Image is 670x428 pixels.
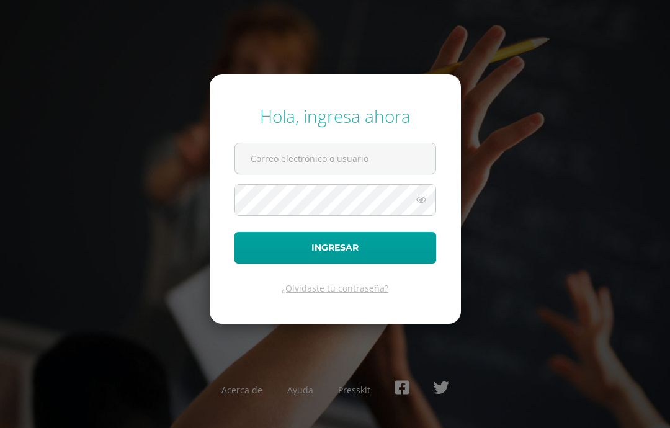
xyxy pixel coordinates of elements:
a: Presskit [338,384,370,396]
input: Correo electrónico o usuario [235,143,435,174]
a: Acerca de [221,384,262,396]
a: ¿Olvidaste tu contraseña? [282,282,388,294]
button: Ingresar [234,232,436,264]
div: Hola, ingresa ahora [234,104,436,128]
a: Ayuda [287,384,313,396]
